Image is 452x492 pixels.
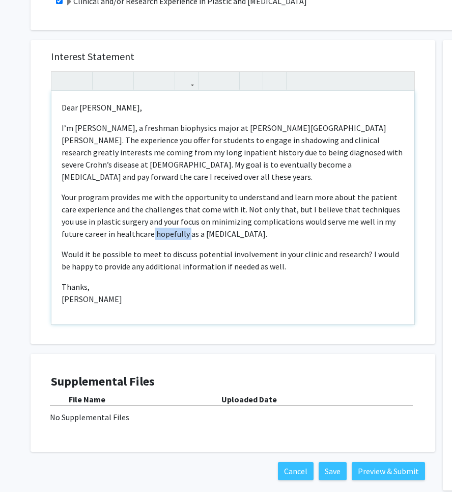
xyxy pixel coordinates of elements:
button: Cancel [278,462,314,480]
iframe: Chat [8,446,43,484]
button: Insert horizontal rule [266,72,284,90]
div: No Supplemental Files [50,411,416,423]
h5: Interest Statement [51,50,415,63]
button: Unordered list [201,72,219,90]
button: Subscript [154,72,172,90]
button: Strong (Ctrl + B) [95,72,113,90]
b: Uploaded Date [221,394,277,404]
p: Your program provides me with the opportunity to understand and learn more about the patient care... [62,191,404,240]
b: File Name [69,394,105,404]
div: Note to users with screen readers: Please press Alt+0 or Option+0 to deactivate our accessibility... [51,91,414,324]
p: Would it be possible to meet to discuss potential involvement in your clinic and research? I woul... [62,248,404,272]
button: Undo (Ctrl + Z) [54,72,72,90]
span: Thanks, [62,282,90,292]
button: Ordered list [219,72,237,90]
button: Link [178,72,195,90]
span: [PERSON_NAME] [62,294,122,304]
button: Superscript [136,72,154,90]
button: Fullscreen [394,72,412,90]
button: Emphasis (Ctrl + I) [113,72,131,90]
h4: Supplemental Files [51,374,415,389]
button: Redo (Ctrl + Y) [72,72,90,90]
p: Dear [PERSON_NAME], [62,101,404,114]
button: Preview & Submit [352,462,425,480]
button: Save [319,462,347,480]
p: I’m [PERSON_NAME], a freshman biophysics major at [PERSON_NAME][GEOGRAPHIC_DATA][PERSON_NAME]. Th... [62,122,404,183]
button: Remove format [242,72,260,90]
